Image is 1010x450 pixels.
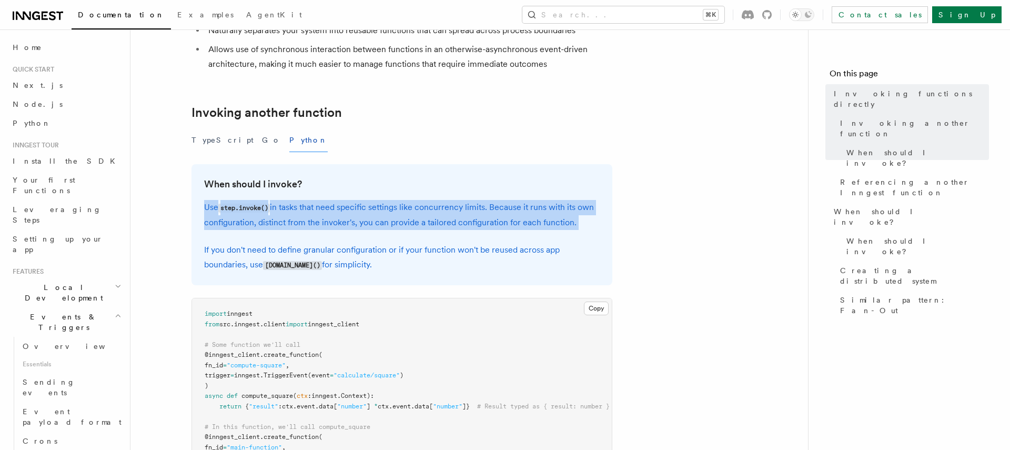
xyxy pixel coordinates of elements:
span: ) [205,382,208,389]
span: : [308,392,311,399]
span: Features [8,267,44,276]
span: = [230,372,234,379]
span: ( [319,433,322,441]
a: Next.js [8,76,124,95]
span: "result" [249,403,278,410]
span: Install the SDK [13,157,122,165]
kbd: ⌘K [703,9,718,20]
span: inngest [311,392,337,399]
span: Invoking another function [840,118,989,139]
a: When should I invoke? [842,143,989,173]
span: . [293,403,297,410]
a: Contact sales [832,6,928,23]
span: Next.js [13,81,63,89]
button: Python [289,128,328,152]
span: fn_id [205,362,223,369]
span: Event payload format [23,407,122,426]
a: Install the SDK [8,152,124,171]
span: ( [293,392,297,399]
span: inngest. [234,372,264,379]
span: [ [334,403,337,410]
span: [ [429,403,433,410]
span: Sending events [23,378,75,397]
a: Your first Functions [8,171,124,200]
button: Events & Triggers [8,307,124,337]
span: . [411,403,415,410]
span: import [286,321,308,328]
button: Copy [584,302,609,315]
button: TypeScript [191,128,254,152]
a: Leveraging Steps [8,200,124,229]
span: Node.js [13,100,63,108]
span: Python [13,119,51,127]
span: create_function [264,351,319,358]
li: Naturally separates your system into reusable functions that can spread across process boundaries [205,23,612,38]
span: Similar pattern: Fan-Out [840,295,989,316]
span: data [319,403,334,410]
span: Events & Triggers [8,312,115,333]
span: client [264,321,286,328]
a: Documentation [72,3,171,29]
a: Python [8,114,124,133]
span: ) [400,372,403,379]
span: Overview [23,342,131,351]
span: Invoking functions directly [834,88,989,109]
a: Invoking another function [836,114,989,143]
a: Sending events [18,373,124,402]
a: When should I invoke? [204,177,302,192]
a: Setting up your app [8,229,124,259]
span: = [330,372,334,379]
span: event [297,403,315,410]
a: Creating a distributed system [836,261,989,291]
span: ctx [282,403,293,410]
a: When should I invoke? [830,202,989,232]
span: AgentKit [246,11,302,19]
span: . [260,321,264,328]
span: "calculate/square" [334,372,400,379]
span: "compute-square" [227,362,286,369]
a: When should I invoke? [842,232,989,261]
span: create_function [264,433,319,441]
span: Inngest tour [8,141,59,149]
button: Search...⌘K [522,6,724,23]
span: . [315,403,319,410]
span: Home [13,42,42,53]
span: . [389,403,392,410]
span: Examples [177,11,234,19]
span: inngest [234,321,260,328]
h4: On this page [830,67,989,84]
p: If you don't need to define granular configuration or if your function won't be reused across app... [204,243,600,273]
span: Essentials [18,356,124,373]
button: Go [262,128,281,152]
span: ] [367,403,370,410]
span: Local Development [8,282,115,303]
span: . [230,321,234,328]
span: data [415,403,429,410]
span: : [278,403,282,410]
span: src [219,321,230,328]
span: Documentation [78,11,165,19]
a: Sign Up [932,6,1002,23]
span: (event [308,372,330,379]
span: Crons [23,437,57,445]
span: inngest_client [308,321,359,328]
span: @inngest_client [205,351,260,358]
span: event [392,403,411,410]
span: "number" [433,403,462,410]
span: . [260,351,264,358]
a: Overview [18,337,124,356]
span: compute_square [241,392,293,399]
span: inngest [227,310,252,317]
span: return [219,403,241,410]
span: # Some function we'll call [205,341,300,348]
p: Use in tasks that need specific settings like concurrency limits. Because it runs with its own co... [204,200,600,230]
span: ]} [462,403,470,410]
a: Invoking functions directly [830,84,989,114]
span: , [286,362,289,369]
span: = [223,362,227,369]
span: TriggerEvent [264,372,308,379]
span: When should I invoke? [834,206,989,227]
a: AgentKit [240,3,308,28]
span: When should I invoke? [846,236,989,257]
a: Home [8,38,124,57]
